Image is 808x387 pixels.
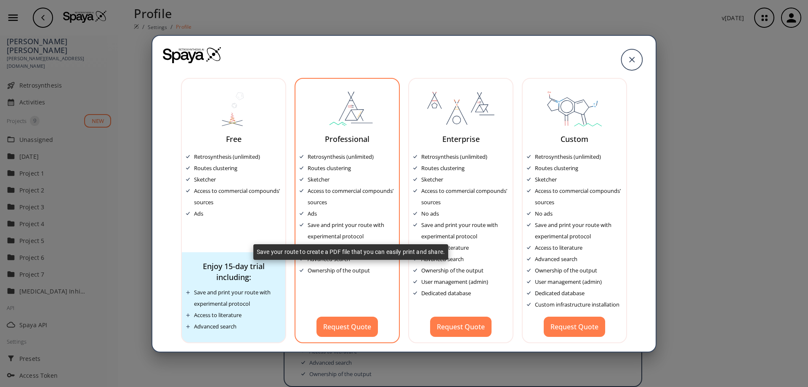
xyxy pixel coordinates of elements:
div: Sketcher [194,174,216,185]
div: Retrosynthesis (unlimited) [421,151,487,163]
div: Access to commercial compounds’ sources [421,185,508,208]
img: Tick Icon [413,223,417,227]
img: Tick Icon [413,269,417,272]
img: Tick Icon [186,189,190,192]
div: Sketcher [308,174,330,185]
div: Retrosynthesis (unlimited) [308,151,374,163]
div: Routes clustering [535,163,578,174]
img: Tick Icon [300,269,303,272]
div: Save and print your route with experimental protocol [421,219,508,242]
button: Request Quote [316,317,378,337]
img: Tick Icon [527,178,531,181]
img: Tick Icon [300,155,303,158]
div: Retrosynthesis (unlimited) [194,151,260,163]
div: Advanced search [194,321,237,332]
img: Tick Icon [527,280,531,283]
img: Spaya logo [163,46,222,63]
div: Access to literature [308,242,355,254]
img: Tick Icon [300,189,303,192]
div: Enterprise [413,135,508,143]
img: Plus icon [186,325,190,328]
div: Access to commercial compounds’ sources [308,185,395,208]
div: Access to literature [535,242,582,254]
div: Custom infrastructure installation [535,299,619,310]
img: Tick Icon [527,246,531,249]
div: Dedicated database [535,288,585,299]
div: Sketcher [535,174,557,185]
div: Ownership of the output [308,265,370,276]
img: Tick Icon [413,155,417,158]
div: Access to literature [421,242,469,254]
img: Tick Icon [413,212,417,215]
img: svg%3e [210,91,256,127]
div: User management (admin) [421,276,488,288]
img: Tick Icon [186,155,190,158]
div: Access to literature [194,310,242,321]
img: Tick Icon [300,178,303,181]
div: Access to commercial compounds’ sources [194,185,281,208]
div: Save and print your route with experimental protocol [535,219,622,242]
div: Save and print your route with experimental protocol [308,219,395,242]
img: svg%3e [322,91,373,127]
button: Request Quote [430,317,492,337]
div: Retrosynthesis (unlimited) [535,151,601,163]
img: Tick Icon [527,257,531,261]
img: planCustom-C0xwSQBl.svg [547,91,602,127]
img: planEnterprise-DfCgZOee.svg [427,91,494,127]
img: Tick Icon [527,269,531,272]
img: Tick Icon [186,166,190,170]
div: Enjoy 15-day trial including: [186,261,281,283]
img: Tick Icon [527,291,531,295]
div: User management (admin) [535,276,602,288]
img: Tick Icon [413,280,417,283]
img: Plus icon [186,291,190,294]
div: Save and print your route with experimental protocol [194,287,281,310]
div: Advanced search [535,254,577,265]
div: Ads [308,208,317,219]
img: Tick Icon [527,303,531,306]
img: Tick Icon [413,178,417,181]
div: Sketcher [421,174,443,185]
img: Tick Icon [527,189,531,192]
div: Free [186,135,281,143]
div: No ads [535,208,553,219]
div: Ownership of the output [421,265,484,276]
img: Tick Icon [300,166,303,170]
div: Access to commercial compounds’ sources [535,185,622,208]
div: Routes clustering [194,163,237,174]
img: Tick Icon [413,166,417,170]
img: Tick Icon [527,223,531,227]
div: Custom [527,135,622,143]
img: Tick Icon [300,223,303,227]
div: Ads [194,208,203,219]
img: Tick Icon [186,178,190,181]
img: Tick Icon [186,212,190,215]
img: Tick Icon [527,166,531,170]
img: Tick Icon [413,189,417,192]
div: Routes clustering [421,163,465,174]
img: Tick Icon [527,155,531,158]
img: Tick Icon [300,212,303,215]
button: Request Quote [544,317,605,337]
img: Tick Icon [413,291,417,295]
img: Tick Icon [527,212,531,215]
div: Routes clustering [308,163,351,174]
div: No ads [421,208,439,219]
div: Professional [300,135,395,143]
img: Plus icon [186,313,190,317]
div: Save your route to create a PDF file that you can easily print and share. [253,244,448,260]
div: Ownership of the output [535,265,597,276]
div: Dedicated database [421,288,471,299]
